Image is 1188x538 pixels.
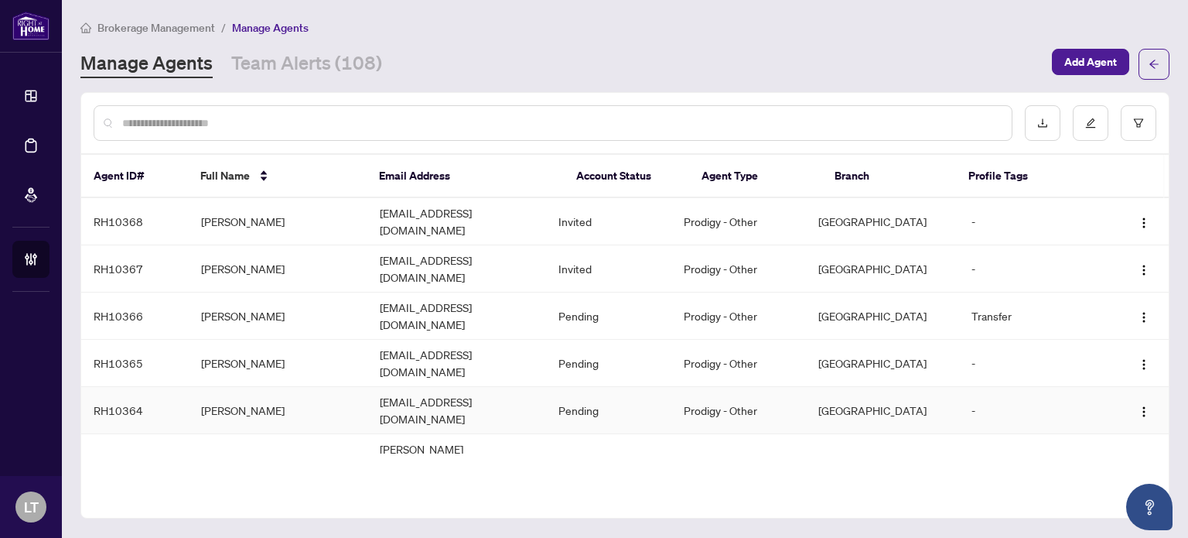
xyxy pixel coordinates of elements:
[1126,484,1173,530] button: Open asap
[959,245,1111,293] td: -
[1073,105,1108,141] button: edit
[1025,105,1060,141] button: download
[367,340,546,387] td: [EMAIL_ADDRESS][DOMAIN_NAME]
[1121,105,1156,141] button: filter
[1052,49,1129,75] button: Add Agent
[367,387,546,434] td: [EMAIL_ADDRESS][DOMAIN_NAME]
[367,155,565,198] th: Email Address
[806,387,960,434] td: [GEOGRAPHIC_DATA]
[806,340,960,387] td: [GEOGRAPHIC_DATA]
[822,155,956,198] th: Branch
[546,387,671,434] td: Pending
[959,387,1111,434] td: -
[959,340,1111,387] td: -
[367,198,546,245] td: [EMAIL_ADDRESS][DOMAIN_NAME]
[546,340,671,387] td: Pending
[1085,118,1096,129] span: edit
[81,434,189,516] td: RH10363
[1138,311,1150,324] img: Logo
[81,198,189,245] td: RH10368
[188,155,366,198] th: Full Name
[671,293,805,340] td: Prodigy - Other
[189,387,367,434] td: [PERSON_NAME]
[806,293,960,340] td: [GEOGRAPHIC_DATA]
[189,198,367,245] td: [PERSON_NAME]
[671,198,805,245] td: Prodigy - Other
[189,340,367,387] td: [PERSON_NAME]
[231,50,382,78] a: Team Alerts (108)
[959,434,1111,516] td: -
[956,155,1108,198] th: Profile Tags
[806,245,960,293] td: [GEOGRAPHIC_DATA]
[546,293,671,340] td: Pending
[546,434,671,516] td: Pending
[959,198,1111,245] td: -
[12,12,49,40] img: logo
[81,293,189,340] td: RH10366
[1064,50,1117,74] span: Add Agent
[806,434,960,516] td: [GEOGRAPHIC_DATA]
[1132,209,1156,234] button: Logo
[1138,358,1150,371] img: Logo
[189,434,367,516] td: [PERSON_NAME]
[24,496,39,518] span: LT
[564,155,688,198] th: Account Status
[1132,303,1156,328] button: Logo
[81,340,189,387] td: RH10365
[189,245,367,293] td: [PERSON_NAME]
[959,293,1111,340] td: Transfer
[671,434,805,516] td: Prodigy - Other
[671,340,805,387] td: Prodigy - Other
[1138,406,1150,418] img: Logo
[689,155,823,198] th: Agent Type
[367,245,546,293] td: [EMAIL_ADDRESS][DOMAIN_NAME]
[232,21,309,35] span: Manage Agents
[367,293,546,340] td: [EMAIL_ADDRESS][DOMAIN_NAME]
[1037,118,1048,129] span: download
[671,245,805,293] td: Prodigy - Other
[189,293,367,340] td: [PERSON_NAME]
[81,245,189,293] td: RH10367
[1132,398,1156,423] button: Logo
[1138,217,1150,229] img: Logo
[1132,351,1156,375] button: Logo
[81,387,189,434] td: RH10364
[81,155,188,198] th: Agent ID#
[367,434,546,516] td: [PERSON_NAME][EMAIL_ADDRESS][PERSON_NAME][DOMAIN_NAME]
[1149,59,1159,70] span: arrow-left
[806,198,960,245] td: [GEOGRAPHIC_DATA]
[200,167,250,184] span: Full Name
[1133,118,1144,129] span: filter
[80,22,91,33] span: home
[546,198,671,245] td: Invited
[1132,256,1156,281] button: Logo
[221,19,226,36] li: /
[1138,264,1150,276] img: Logo
[546,245,671,293] td: Invited
[80,50,213,78] a: Manage Agents
[97,21,215,35] span: Brokerage Management
[671,387,805,434] td: Prodigy - Other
